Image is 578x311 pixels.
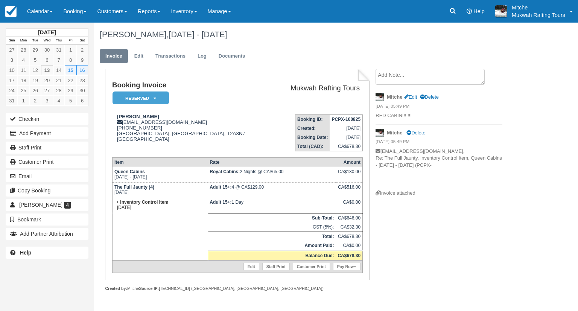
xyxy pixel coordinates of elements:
[376,190,502,197] div: Invoice attached
[65,75,76,85] a: 22
[18,45,29,55] a: 28
[295,133,330,142] th: Booking Date:
[18,55,29,65] a: 4
[387,130,402,136] strong: Mitche
[112,91,166,105] a: Reserved
[6,113,88,125] button: Check-in
[6,65,18,75] a: 10
[336,241,362,251] td: CA$0.00
[512,11,565,19] p: Mukwah Rafting Tours
[213,49,251,64] a: Documents
[76,75,88,85] a: 23
[473,8,485,14] span: Help
[208,213,336,223] th: Sub-Total:
[139,286,159,291] strong: Source IP:
[76,85,88,96] a: 30
[29,85,41,96] a: 26
[29,75,41,85] a: 19
[38,29,56,35] strong: [DATE]
[208,198,336,213] td: 1 Day
[208,223,336,232] td: GST (5%):
[6,55,18,65] a: 3
[376,112,502,119] p: RED CABIN!!!!!!!
[100,49,128,64] a: Invoice
[420,94,439,100] a: Delete
[6,213,88,226] button: Bookmark
[338,169,360,180] div: CA$130.00
[208,241,336,251] th: Amount Paid:
[117,114,159,119] strong: [PERSON_NAME]
[112,183,208,198] td: [DATE]
[6,75,18,85] a: 17
[495,5,507,17] img: A1
[41,85,53,96] a: 27
[262,263,290,270] a: Staff Print
[65,37,76,45] th: Fri
[112,167,208,183] td: [DATE] - [DATE]
[336,232,362,241] td: CA$678.30
[65,55,76,65] a: 8
[76,65,88,75] a: 16
[41,55,53,65] a: 6
[210,200,231,205] strong: Adult 15+
[18,96,29,106] a: 1
[41,65,53,75] a: 13
[113,91,169,105] em: Reserved
[112,81,272,89] h1: Booking Invoice
[53,96,65,106] a: 4
[208,158,336,167] th: Rate
[330,133,362,142] td: [DATE]
[65,96,76,106] a: 5
[169,30,227,39] span: [DATE] - [DATE]
[336,158,362,167] th: Amount
[112,198,208,213] td: [DATE]
[210,169,240,174] strong: Royal Cabins
[6,142,88,154] a: Staff Print
[29,65,41,75] a: 12
[333,263,360,270] a: Pay Now
[65,85,76,96] a: 29
[41,37,53,45] th: Wed
[19,202,62,208] span: [PERSON_NAME]
[404,94,417,100] a: Edit
[112,114,272,151] div: [EMAIL_ADDRESS][DOMAIN_NAME] [PHONE_NUMBER] [GEOGRAPHIC_DATA], [GEOGRAPHIC_DATA], T2A3N7 [GEOGRAP...
[64,202,71,209] span: 4
[105,286,127,291] strong: Created by:
[336,223,362,232] td: CA$32.30
[275,84,360,92] h2: Mukwah Rafting Tours
[6,199,88,211] a: [PERSON_NAME] 4
[295,115,330,124] th: Booking ID:
[53,85,65,96] a: 28
[53,55,65,65] a: 7
[29,45,41,55] a: 29
[406,130,425,136] a: Delete
[6,45,18,55] a: 27
[208,251,336,261] th: Balance Due:
[65,65,76,75] a: 15
[29,55,41,65] a: 5
[208,167,336,183] td: 2 Nights @ CA$65.00
[114,169,145,174] strong: Queen Cabins
[338,200,360,211] div: CA$0.00
[29,96,41,106] a: 2
[53,45,65,55] a: 31
[29,37,41,45] th: Tue
[76,37,88,45] th: Sat
[53,65,65,75] a: 14
[76,55,88,65] a: 9
[6,37,18,45] th: Sun
[114,184,154,190] strong: The Full Jaunty (4)
[295,124,330,133] th: Created:
[105,286,370,291] div: Mitche [TECHNICAL_ID] ([GEOGRAPHIC_DATA], [GEOGRAPHIC_DATA], [GEOGRAPHIC_DATA])
[41,96,53,106] a: 3
[6,184,88,197] button: Copy Booking
[338,184,360,196] div: CA$516.00
[336,213,362,223] td: CA$646.00
[6,85,18,96] a: 24
[6,156,88,168] a: Customer Print
[330,124,362,133] td: [DATE]
[467,9,472,14] i: Help
[76,45,88,55] a: 2
[20,250,31,256] b: Help
[208,232,336,241] th: Total:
